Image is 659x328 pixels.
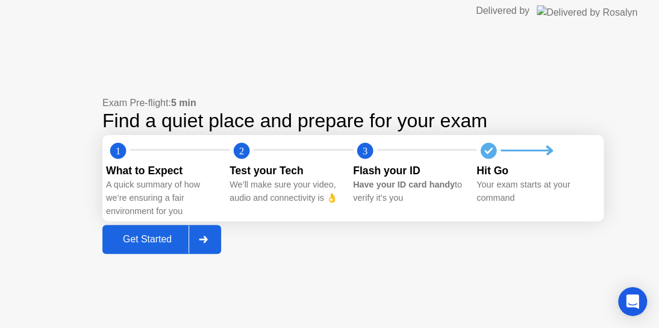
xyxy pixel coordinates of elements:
img: Delivered by Rosalyn [537,5,637,16]
div: to verify it’s you [353,178,467,204]
div: Get Started [106,234,189,245]
button: Get Started [102,225,221,254]
b: Have your ID card handy [353,180,455,189]
div: A quick summary of how we’re ensuring a fair environment for you [106,178,220,218]
div: Find a quiet place and prepare for your exam [102,110,604,131]
div: Open Intercom Messenger [618,287,647,316]
text: 1 [116,145,120,157]
div: Flash your ID [353,163,467,178]
text: 3 [363,145,367,157]
b: 5 min [171,98,196,108]
div: Test your Tech [230,163,343,178]
div: What to Expect [106,163,220,178]
text: 2 [239,145,244,157]
div: Your exam starts at your command [476,178,590,204]
div: We’ll make sure your video, audio and connectivity is 👌 [230,178,343,204]
div: Hit Go [476,163,590,178]
div: Exam Pre-flight: [102,96,604,110]
div: Delivered by [476,4,529,18]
